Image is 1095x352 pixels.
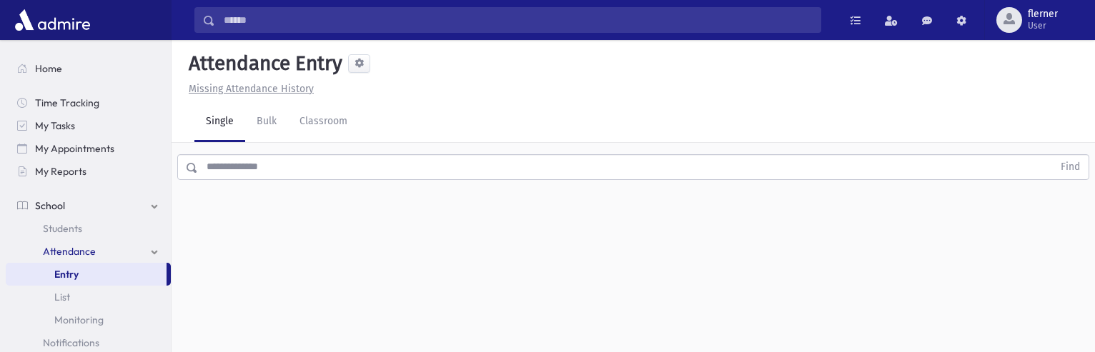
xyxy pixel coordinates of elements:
[245,102,288,142] a: Bulk
[1028,20,1058,31] span: User
[35,96,99,109] span: Time Tracking
[6,91,171,114] a: Time Tracking
[6,137,171,160] a: My Appointments
[6,286,171,308] a: List
[35,62,62,75] span: Home
[6,194,171,217] a: School
[1028,9,1058,20] span: flerner
[54,313,104,326] span: Monitoring
[6,217,171,240] a: Students
[6,263,167,286] a: Entry
[6,160,171,183] a: My Reports
[1052,155,1089,179] button: Find
[288,102,359,142] a: Classroom
[54,291,70,303] span: List
[189,83,314,95] u: Missing Attendance History
[43,245,96,258] span: Attendance
[6,308,171,331] a: Monitoring
[35,199,65,212] span: School
[194,102,245,142] a: Single
[54,268,79,281] span: Entry
[43,336,99,349] span: Notifications
[43,222,82,235] span: Students
[6,114,171,137] a: My Tasks
[183,83,314,95] a: Missing Attendance History
[35,165,86,178] span: My Reports
[35,119,75,132] span: My Tasks
[6,240,171,263] a: Attendance
[11,6,94,34] img: AdmirePro
[215,7,821,33] input: Search
[183,51,342,76] h5: Attendance Entry
[6,57,171,80] a: Home
[35,142,114,155] span: My Appointments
